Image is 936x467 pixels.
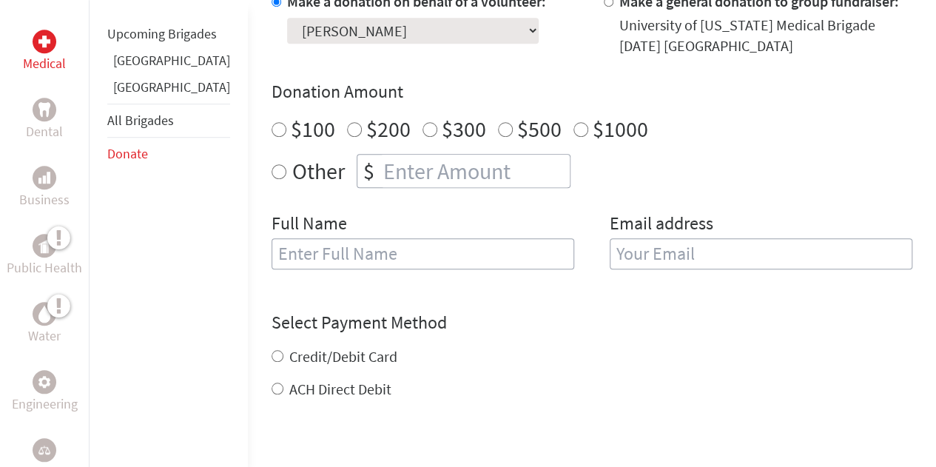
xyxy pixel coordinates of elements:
[291,115,335,143] label: $100
[107,112,174,129] a: All Brigades
[113,78,230,95] a: [GEOGRAPHIC_DATA]
[23,30,66,74] a: MedicalMedical
[272,238,574,269] input: Enter Full Name
[7,234,82,278] a: Public HealthPublic Health
[38,376,50,388] img: Engineering
[33,30,56,53] div: Medical
[107,18,230,50] li: Upcoming Brigades
[38,446,50,454] img: Legal Empowerment
[38,172,50,184] img: Business
[28,326,61,346] p: Water
[272,311,912,335] h4: Select Payment Method
[366,115,411,143] label: $200
[517,115,562,143] label: $500
[289,347,397,366] label: Credit/Debit Card
[33,370,56,394] div: Engineering
[19,189,70,210] p: Business
[113,52,230,69] a: [GEOGRAPHIC_DATA]
[107,104,230,138] li: All Brigades
[107,145,148,162] a: Donate
[380,155,570,187] input: Enter Amount
[107,138,230,170] li: Donate
[33,166,56,189] div: Business
[12,394,78,414] p: Engineering
[292,154,345,188] label: Other
[23,53,66,74] p: Medical
[593,115,648,143] label: $1000
[26,121,63,142] p: Dental
[26,98,63,142] a: DentalDental
[19,166,70,210] a: BusinessBusiness
[610,212,713,238] label: Email address
[38,238,50,253] img: Public Health
[33,98,56,121] div: Dental
[619,15,912,56] div: University of [US_STATE] Medical Brigade [DATE] [GEOGRAPHIC_DATA]
[38,102,50,116] img: Dental
[7,258,82,278] p: Public Health
[38,305,50,322] img: Water
[107,25,217,42] a: Upcoming Brigades
[272,212,347,238] label: Full Name
[38,36,50,47] img: Medical
[289,380,391,398] label: ACH Direct Debit
[357,155,380,187] div: $
[28,302,61,346] a: WaterWater
[272,80,912,104] h4: Donation Amount
[442,115,486,143] label: $300
[610,238,912,269] input: Your Email
[107,77,230,104] li: Panama
[12,370,78,414] a: EngineeringEngineering
[107,50,230,77] li: Ghana
[33,438,56,462] div: Legal Empowerment
[33,234,56,258] div: Public Health
[33,302,56,326] div: Water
